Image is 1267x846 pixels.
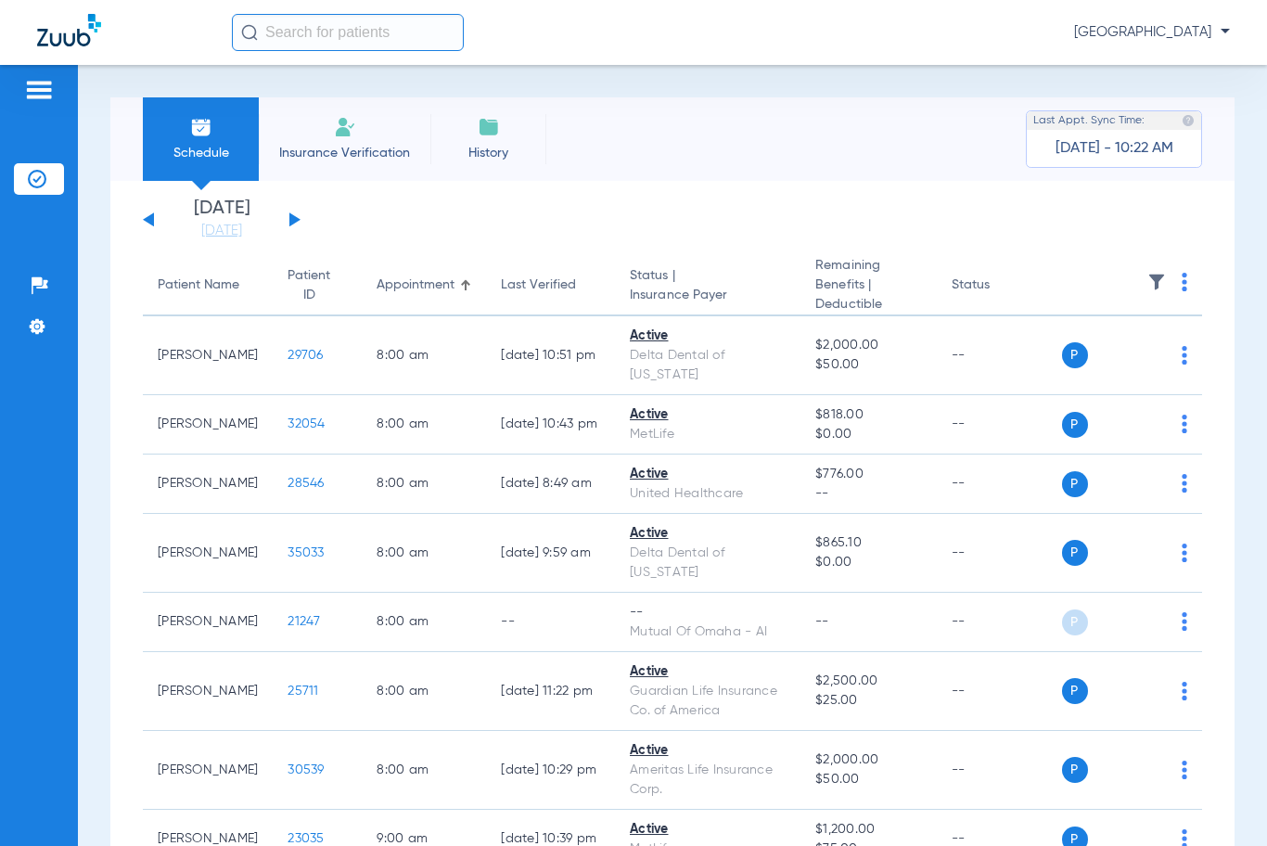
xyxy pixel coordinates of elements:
[630,682,786,721] div: Guardian Life Insurance Co. of America
[362,316,486,395] td: 8:00 AM
[815,672,921,691] span: $2,500.00
[1062,342,1088,368] span: P
[377,276,471,295] div: Appointment
[1182,474,1187,493] img: group-dot-blue.svg
[815,553,921,572] span: $0.00
[288,832,324,845] span: 23035
[143,395,273,455] td: [PERSON_NAME]
[288,266,347,305] div: Patient ID
[334,116,356,138] img: Manual Insurance Verification
[1062,609,1088,635] span: P
[37,14,101,46] img: Zuub Logo
[362,731,486,810] td: 8:00 AM
[1182,114,1195,127] img: last sync help info
[1074,23,1230,42] span: [GEOGRAPHIC_DATA]
[143,652,273,731] td: [PERSON_NAME]
[815,336,921,355] span: $2,000.00
[288,266,330,305] div: Patient ID
[630,741,786,761] div: Active
[1140,346,1158,365] img: x.svg
[288,546,324,559] span: 35033
[288,615,320,628] span: 21247
[815,770,921,789] span: $50.00
[800,256,936,316] th: Remaining Benefits |
[937,731,1062,810] td: --
[1174,757,1267,846] iframe: Chat Widget
[1182,346,1187,365] img: group-dot-blue.svg
[190,116,212,138] img: Schedule
[815,820,921,840] span: $1,200.00
[288,685,318,698] span: 25711
[486,316,615,395] td: [DATE] 10:51 PM
[362,652,486,731] td: 8:00 AM
[1062,678,1088,704] span: P
[143,514,273,593] td: [PERSON_NAME]
[486,395,615,455] td: [DATE] 10:43 PM
[815,691,921,711] span: $25.00
[1140,415,1158,433] img: x.svg
[630,820,786,840] div: Active
[1140,474,1158,493] img: x.svg
[815,295,921,314] span: Deductible
[501,276,576,295] div: Last Verified
[143,455,273,514] td: [PERSON_NAME]
[444,144,532,162] span: History
[630,524,786,544] div: Active
[1182,682,1187,700] img: group-dot-blue.svg
[1140,761,1158,779] img: x.svg
[630,425,786,444] div: MetLife
[362,593,486,652] td: 8:00 AM
[1182,273,1187,291] img: group-dot-blue.svg
[1062,412,1088,438] span: P
[630,662,786,682] div: Active
[1182,415,1187,433] img: group-dot-blue.svg
[501,276,600,295] div: Last Verified
[815,355,921,375] span: $50.00
[1182,544,1187,562] img: group-dot-blue.svg
[362,395,486,455] td: 8:00 AM
[630,622,786,642] div: Mutual Of Omaha - AI
[1140,544,1158,562] img: x.svg
[630,544,786,583] div: Delta Dental of [US_STATE]
[630,465,786,484] div: Active
[486,593,615,652] td: --
[630,761,786,800] div: Ameritas Life Insurance Corp.
[241,24,258,41] img: Search Icon
[937,593,1062,652] td: --
[630,603,786,622] div: --
[630,286,786,305] span: Insurance Payer
[143,316,273,395] td: [PERSON_NAME]
[362,514,486,593] td: 8:00 AM
[143,593,273,652] td: [PERSON_NAME]
[815,425,921,444] span: $0.00
[1140,682,1158,700] img: x.svg
[1062,540,1088,566] span: P
[288,349,323,362] span: 29706
[478,116,500,138] img: History
[937,316,1062,395] td: --
[377,276,454,295] div: Appointment
[815,750,921,770] span: $2,000.00
[166,199,277,240] li: [DATE]
[1062,757,1088,783] span: P
[486,514,615,593] td: [DATE] 9:59 AM
[1140,612,1158,631] img: x.svg
[157,144,245,162] span: Schedule
[937,395,1062,455] td: --
[815,484,921,504] span: --
[288,477,324,490] span: 28546
[615,256,800,316] th: Status |
[158,276,258,295] div: Patient Name
[486,455,615,514] td: [DATE] 8:49 AM
[815,405,921,425] span: $818.00
[815,615,829,628] span: --
[158,276,239,295] div: Patient Name
[362,455,486,514] td: 8:00 AM
[288,763,324,776] span: 30539
[937,455,1062,514] td: --
[937,652,1062,731] td: --
[486,731,615,810] td: [DATE] 10:29 PM
[166,222,277,240] a: [DATE]
[815,465,921,484] span: $776.00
